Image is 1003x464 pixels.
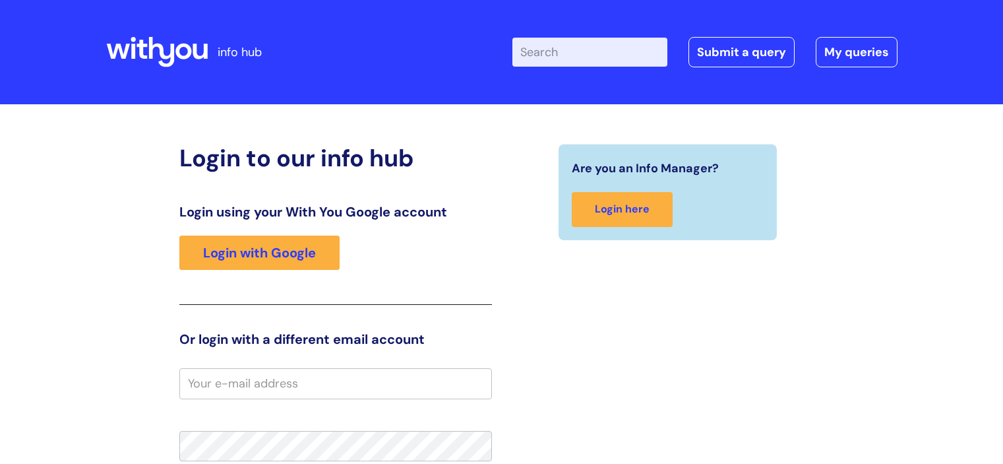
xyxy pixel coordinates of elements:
[572,158,719,179] span: Are you an Info Manager?
[816,37,897,67] a: My queries
[179,204,492,220] h3: Login using your With You Google account
[179,144,492,172] h2: Login to our info hub
[179,331,492,347] h3: Or login with a different email account
[179,236,340,270] a: Login with Google
[218,42,262,63] p: info hub
[572,192,673,227] a: Login here
[688,37,795,67] a: Submit a query
[512,38,667,67] input: Search
[179,368,492,399] input: Your e-mail address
